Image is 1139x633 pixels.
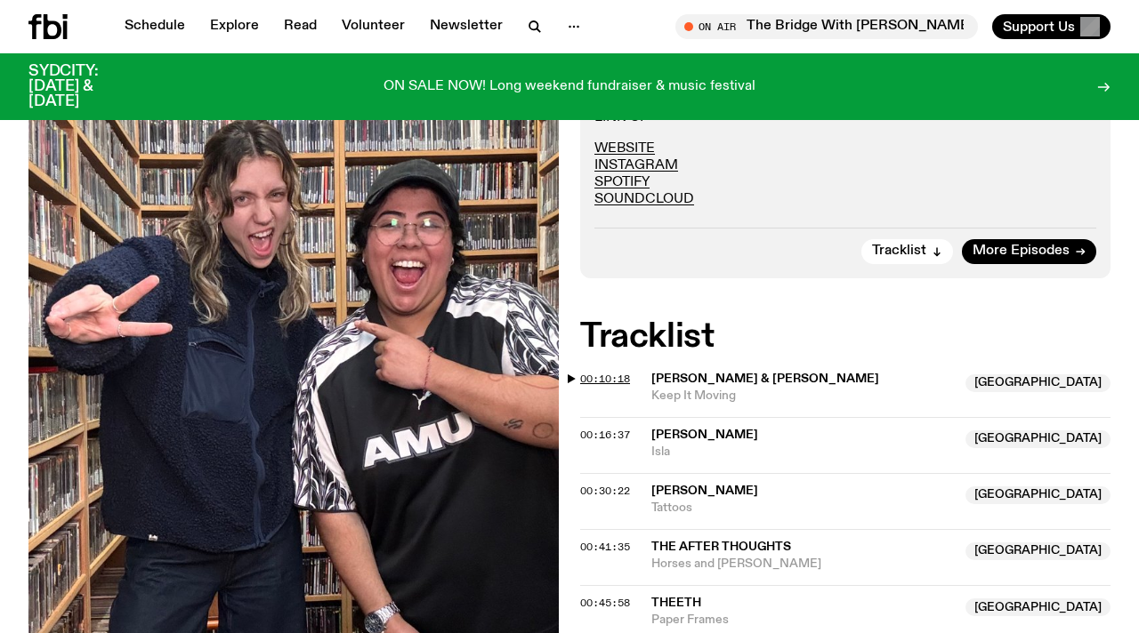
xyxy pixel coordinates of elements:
[580,542,630,552] button: 00:41:35
[273,14,327,39] a: Read
[651,612,955,629] span: Paper Frames
[28,64,142,109] h3: SYDCITY: [DATE] & [DATE]
[580,428,630,442] span: 00:16:37
[992,14,1111,39] button: Support Us
[651,541,791,553] span: The After Thoughts
[580,374,630,384] button: 00:10:18
[580,430,630,440] button: 00:16:37
[331,14,416,39] a: Volunteer
[965,486,1111,504] span: [GEOGRAPHIC_DATA]
[651,444,955,461] span: Isla
[199,14,270,39] a: Explore
[651,373,879,385] span: [PERSON_NAME] & [PERSON_NAME]
[965,430,1111,448] span: [GEOGRAPHIC_DATA]
[651,500,955,517] span: Tattoos
[651,556,955,573] span: Horses and [PERSON_NAME]
[861,239,953,264] button: Tracklist
[651,388,955,405] span: Keep It Moving
[1003,19,1075,35] span: Support Us
[965,598,1111,616] span: [GEOGRAPHIC_DATA]
[594,158,678,172] a: INSTAGRAM
[973,244,1070,258] span: More Episodes
[580,372,630,386] span: 00:10:18
[580,321,1111,353] h2: Tracklist
[594,192,694,206] a: SOUNDCLOUD
[675,14,978,39] button: On AirThe Bridge With [PERSON_NAME]
[594,141,655,156] a: WEBSITE
[651,429,758,441] span: [PERSON_NAME]
[651,597,701,609] span: Theeth
[594,175,650,189] a: SPOTIFY
[580,486,630,496] button: 00:30:22
[651,485,758,497] span: [PERSON_NAME]
[114,14,196,39] a: Schedule
[580,598,630,608] button: 00:45:58
[580,484,630,498] span: 00:30:22
[419,14,513,39] a: Newsletter
[384,79,755,95] p: ON SALE NOW! Long weekend fundraiser & music festival
[965,374,1111,392] span: [GEOGRAPHIC_DATA]
[872,244,926,258] span: Tracklist
[962,239,1096,264] a: More Episodes
[965,542,1111,560] span: [GEOGRAPHIC_DATA]
[580,596,630,610] span: 00:45:58
[580,540,630,554] span: 00:41:35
